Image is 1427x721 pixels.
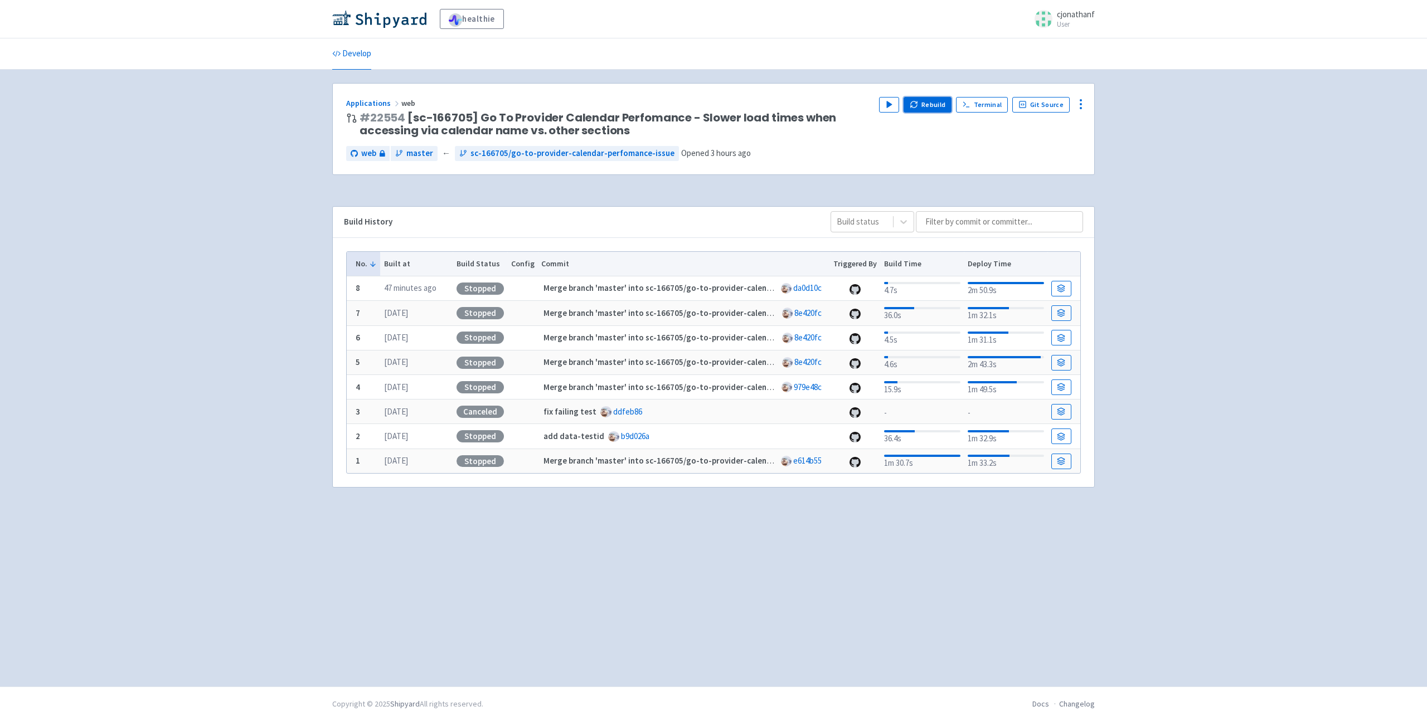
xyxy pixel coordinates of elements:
time: [DATE] [384,382,408,392]
a: #22554 [360,110,405,125]
a: Shipyard [390,699,420,709]
div: 1m 33.2s [968,452,1044,470]
a: Build Details [1051,379,1071,395]
b: 6 [356,332,360,343]
div: 4.5s [884,329,960,347]
a: Git Source [1012,97,1070,113]
th: Build Status [453,252,507,276]
a: Build Details [1051,404,1071,420]
span: master [406,147,433,160]
div: 1m 32.9s [968,428,1044,445]
strong: Merge branch 'master' into sc-166705/go-to-provider-calendar-perfomance-issue [543,382,850,392]
div: Canceled [457,406,504,418]
a: master [391,146,438,161]
a: 8e420fc [794,332,822,343]
div: 1m 49.5s [968,379,1044,396]
small: User [1057,21,1095,28]
div: - [968,405,1044,420]
a: Build Details [1051,355,1071,371]
strong: Merge branch 'master' into sc-166705/go-to-provider-calendar-perfomance-issue [543,357,850,367]
strong: add data-testid [543,431,604,441]
a: e614b55 [793,455,822,466]
th: Deploy Time [964,252,1047,276]
div: Stopped [457,430,504,442]
a: Build Details [1051,281,1071,296]
span: sc-166705/go-to-provider-calendar-perfomance-issue [470,147,674,160]
button: No. [356,258,377,270]
a: Build Details [1051,428,1071,444]
th: Build Time [880,252,964,276]
input: Filter by commit or committer... [916,211,1083,232]
th: Config [507,252,538,276]
a: da0d10c [793,282,822,293]
div: Copyright © 2025 All rights reserved. [332,698,483,710]
b: 5 [356,357,360,367]
strong: Merge branch 'master' into sc-166705/go-to-provider-calendar-perfomance-issue [543,308,850,318]
div: 4.6s [884,354,960,371]
div: 1m 32.1s [968,305,1044,322]
strong: Merge branch 'master' into sc-166705/go-to-provider-calendar-perfomance-issue [543,282,850,293]
a: Docs [1032,699,1049,709]
div: Stopped [457,282,504,295]
span: Opened [681,148,751,158]
strong: fix failing test [543,406,596,417]
a: healthie [440,9,504,29]
button: Rebuild [904,97,952,113]
th: Triggered By [830,252,881,276]
div: Stopped [457,332,504,344]
a: 8e420fc [794,357,822,367]
a: b9d026a [621,431,649,441]
time: [DATE] [384,431,408,441]
a: Terminal [956,97,1008,113]
div: 1m 30.7s [884,452,960,470]
span: [sc-166705] Go To Provider Calendar Perfomance - Slower load times when accessing via calendar na... [360,111,870,137]
time: 3 hours ago [711,148,751,158]
time: [DATE] [384,332,408,343]
a: cjonathanf User [1028,10,1095,28]
span: cjonathanf [1057,9,1095,20]
time: 47 minutes ago [384,282,436,293]
time: [DATE] [384,406,408,417]
a: Build Details [1051,330,1071,345]
b: 3 [356,406,360,417]
strong: Merge branch 'master' into sc-166705/go-to-provider-calendar-perfomance-issue [543,455,850,466]
div: Stopped [457,357,504,369]
strong: Merge branch 'master' into sc-166705/go-to-provider-calendar-perfomance-issue [543,332,850,343]
div: Build History [344,216,813,228]
time: [DATE] [384,455,408,466]
a: Build Details [1051,454,1071,469]
img: Shipyard logo [332,10,426,28]
a: Applications [346,98,401,108]
div: 36.0s [884,305,960,322]
a: 979e48c [794,382,822,392]
div: 1m 31.1s [968,329,1044,347]
div: Stopped [457,381,504,393]
div: - [884,405,960,420]
div: 2m 43.3s [968,354,1044,371]
time: [DATE] [384,357,408,367]
a: ddfeb86 [613,406,642,417]
time: [DATE] [384,308,408,318]
th: Commit [538,252,830,276]
a: sc-166705/go-to-provider-calendar-perfomance-issue [455,146,679,161]
a: Build Details [1051,305,1071,321]
b: 1 [356,455,360,466]
div: Stopped [457,455,504,467]
b: 4 [356,382,360,392]
div: 4.7s [884,280,960,297]
span: web [401,98,417,108]
b: 8 [356,282,360,293]
b: 2 [356,431,360,441]
a: Changelog [1059,699,1095,709]
a: Develop [332,38,371,70]
span: ← [442,147,450,160]
span: web [361,147,376,160]
a: web [346,146,390,161]
div: Stopped [457,307,504,319]
b: 7 [356,308,360,318]
div: 2m 50.9s [968,280,1044,297]
div: 36.4s [884,428,960,445]
a: 8e420fc [794,308,822,318]
div: 15.9s [884,379,960,396]
button: Play [879,97,899,113]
